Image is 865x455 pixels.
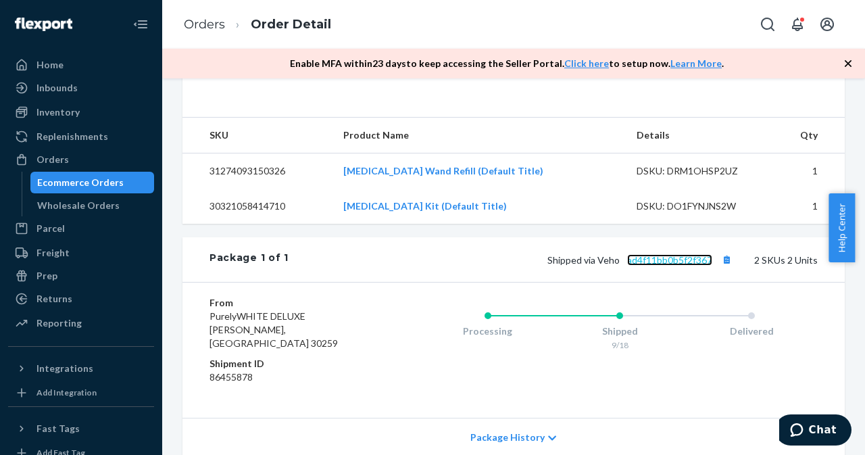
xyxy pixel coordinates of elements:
[772,189,845,224] td: 1
[36,153,69,166] div: Orders
[8,418,154,439] button: Fast Tags
[36,269,57,283] div: Prep
[343,165,543,176] a: [MEDICAL_DATA] Wand Refill (Default Title)
[772,153,845,189] td: 1
[8,265,154,287] a: Prep
[343,200,507,212] a: [MEDICAL_DATA] Kit (Default Title)
[779,414,851,448] iframe: Opens a widget where you can chat to one of our agents
[36,362,93,375] div: Integrations
[36,422,80,435] div: Fast Tags
[8,358,154,379] button: Integrations
[627,254,712,266] a: ad4f11bb0b5f2f367
[8,218,154,239] a: Parcel
[36,387,97,398] div: Add Integration
[30,195,155,216] a: Wholesale Orders
[37,176,124,189] div: Ecommerce Orders
[784,11,811,38] button: Open notifications
[637,164,761,178] div: DSKU: DRM1OHSP2UZ
[554,325,686,338] div: Shipped
[182,118,332,153] th: SKU
[290,57,724,70] p: Enable MFA within 23 days to keep accessing the Seller Portal. to setup now. .
[209,296,368,310] dt: From
[547,254,735,266] span: Shipped via Veho
[209,310,338,349] span: PurelyWHITE DELUXE [PERSON_NAME], [GEOGRAPHIC_DATA] 30259
[8,385,154,401] a: Add Integration
[36,292,72,306] div: Returns
[670,57,722,69] a: Learn More
[8,101,154,123] a: Inventory
[422,325,553,338] div: Processing
[332,118,626,153] th: Product Name
[36,222,65,235] div: Parcel
[184,17,225,32] a: Orders
[209,357,368,370] dt: Shipment ID
[173,5,342,45] ol: breadcrumbs
[8,77,154,99] a: Inbounds
[754,11,781,38] button: Open Search Box
[8,312,154,334] a: Reporting
[36,246,70,260] div: Freight
[637,199,761,213] div: DSKU: DO1FYNJNS2W
[470,431,545,444] span: Package History
[209,251,289,268] div: Package 1 of 1
[718,251,735,268] button: Copy tracking number
[564,57,609,69] a: Click here
[251,17,331,32] a: Order Detail
[289,251,818,268] div: 2 SKUs 2 Units
[686,325,818,338] div: Delivered
[772,118,845,153] th: Qty
[829,193,855,262] button: Help Center
[36,130,108,143] div: Replenishments
[8,242,154,264] a: Freight
[8,126,154,147] a: Replenishments
[814,11,841,38] button: Open account menu
[8,149,154,170] a: Orders
[30,172,155,193] a: Ecommerce Orders
[127,11,154,38] button: Close Navigation
[36,58,64,72] div: Home
[554,339,686,351] div: 9/18
[36,105,80,119] div: Inventory
[209,370,368,384] dd: 86455878
[37,199,120,212] div: Wholesale Orders
[36,81,78,95] div: Inbounds
[15,18,72,31] img: Flexport logo
[182,153,332,189] td: 31274093150326
[8,288,154,310] a: Returns
[36,316,82,330] div: Reporting
[626,118,772,153] th: Details
[182,189,332,224] td: 30321058414710
[8,54,154,76] a: Home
